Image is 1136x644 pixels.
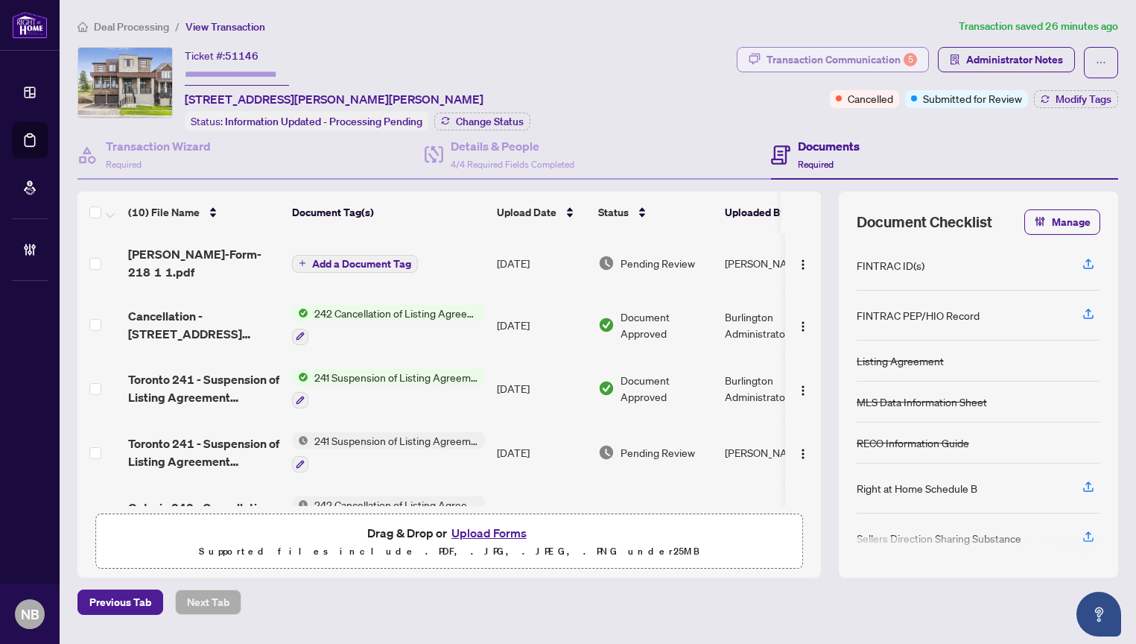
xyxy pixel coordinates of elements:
[950,54,960,65] span: solution
[598,255,615,271] img: Document Status
[791,441,815,464] button: Logo
[456,116,524,127] span: Change Status
[308,369,485,385] span: 241 Suspension of Listing Agreement - Authority to Offer for Sale
[21,604,39,625] span: NB
[719,484,831,549] td: [PERSON_NAME]
[491,192,592,233] th: Upload Date
[77,590,163,615] button: Previous Tab
[598,444,615,461] img: Document Status
[312,259,411,269] span: Add a Document Tag
[904,53,917,66] div: 5
[798,137,860,155] h4: Documents
[497,204,556,221] span: Upload Date
[175,18,180,35] li: /
[491,233,592,293] td: [DATE]
[1024,209,1100,235] button: Manage
[185,20,265,34] span: View Transaction
[491,293,592,357] td: [DATE]
[128,204,200,221] span: (10) File Name
[791,313,815,337] button: Logo
[621,255,695,271] span: Pending Review
[491,357,592,421] td: [DATE]
[308,496,485,513] span: 242 Cancellation of Listing Agreement - Authority to Offer for Sale
[185,90,483,108] span: [STREET_ADDRESS][PERSON_NAME][PERSON_NAME]
[185,47,258,64] div: Ticket #:
[94,20,169,34] span: Deal Processing
[128,499,280,534] span: Ontario 242 - Cancellation of Listing Agreement Authority to Offer for Sale 3 1.pdf
[621,444,695,461] span: Pending Review
[791,251,815,275] button: Logo
[96,514,802,569] span: Drag & Drop orUpload FormsSupported files include .PDF, .JPG, .JPEG, .PNG under25MB
[122,192,286,233] th: (10) File Name
[598,380,615,397] img: Document Status
[185,111,428,131] div: Status:
[1056,94,1111,104] span: Modify Tags
[857,307,980,323] div: FINTRAC PEP/HIO Record
[857,212,992,233] span: Document Checklist
[105,543,793,561] p: Supported files include .PDF, .JPG, .JPEG, .PNG under 25 MB
[225,49,258,63] span: 51146
[621,372,713,405] span: Document Approved
[128,307,280,343] span: Cancellation - [STREET_ADDRESS][PERSON_NAME]pdf
[175,590,241,615] button: Next Tab
[719,233,831,293] td: [PERSON_NAME]
[77,22,88,32] span: home
[308,432,485,449] span: 241 Suspension of Listing Agreement - Authority to Offer for Sale
[128,435,280,470] span: Toronto 241 - Suspension of Listing Agreement Authority to Offer for Sale 3 1 1.pdf
[128,245,280,281] span: [PERSON_NAME]-Form-218 1 1.pdf
[767,48,917,72] div: Transaction Communication
[598,317,615,333] img: Document Status
[308,305,485,321] span: 242 Cancellation of Listing Agreement - Authority to Offer for Sale
[857,480,977,496] div: Right at Home Schedule B
[719,293,831,357] td: Burlington Administrator
[292,496,485,537] button: Status Icon242 Cancellation of Listing Agreement - Authority to Offer for Sale
[791,376,815,400] button: Logo
[447,523,531,543] button: Upload Forms
[719,192,831,233] th: Uploaded By
[78,48,172,118] img: IMG-N12344014_1.jpg
[292,305,485,345] button: Status Icon242 Cancellation of Listing Agreement - Authority to Offer for Sale
[797,385,809,397] img: Logo
[225,115,422,128] span: Information Updated - Processing Pending
[1052,210,1091,234] span: Manage
[848,90,893,107] span: Cancelled
[292,255,418,273] button: Add a Document Tag
[959,18,1118,35] article: Transaction saved 26 minutes ago
[292,305,308,321] img: Status Icon
[719,420,831,484] td: [PERSON_NAME]
[12,11,48,39] img: logo
[434,113,530,130] button: Change Status
[797,321,809,332] img: Logo
[292,253,418,273] button: Add a Document Tag
[966,48,1063,72] span: Administrator Notes
[89,590,151,614] span: Previous Tab
[292,432,485,473] button: Status Icon241 Suspension of Listing Agreement - Authority to Offer for Sale
[292,432,308,449] img: Status Icon
[491,484,592,549] td: [DATE]
[451,159,574,170] span: 4/4 Required Fields Completed
[292,369,485,409] button: Status Icon241 Suspension of Listing Agreement - Authority to Offer for Sale
[1096,57,1106,68] span: ellipsis
[299,259,306,267] span: plus
[857,435,969,451] div: RECO Information Guide
[857,257,924,274] div: FINTRAC ID(s)
[621,309,713,341] span: Document Approved
[857,394,987,410] div: MLS Data Information Sheet
[292,496,308,513] img: Status Icon
[106,137,211,155] h4: Transaction Wizard
[797,448,809,460] img: Logo
[286,192,491,233] th: Document Tag(s)
[737,47,929,72] button: Transaction Communication5
[857,353,944,369] div: Listing Agreement
[938,47,1075,72] button: Administrator Notes
[128,370,280,406] span: Toronto 241 - Suspension of Listing Agreement Authority to Offer for Sale 3 1 1 EXECUTED.pdf
[857,530,1021,546] div: Sellers Direction Sharing Substance
[592,192,719,233] th: Status
[797,259,809,271] img: Logo
[923,90,1022,107] span: Submitted for Review
[292,369,308,385] img: Status Icon
[798,159,834,170] span: Required
[491,420,592,484] td: [DATE]
[598,204,629,221] span: Status
[106,159,142,170] span: Required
